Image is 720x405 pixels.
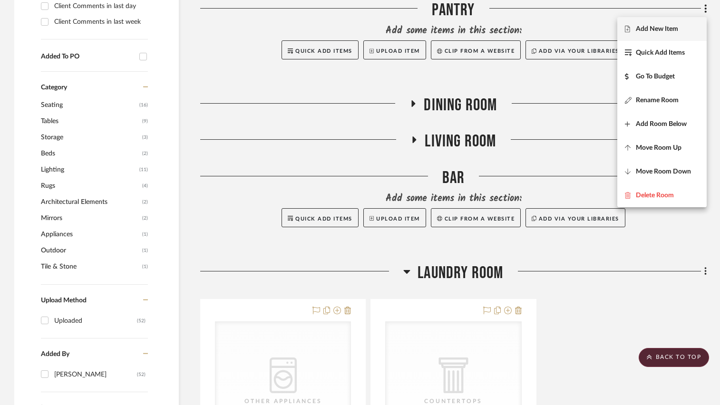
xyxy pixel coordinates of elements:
span: Move Room Up [636,144,681,152]
span: Go To Budget [636,73,675,81]
span: Add Room Below [636,120,687,128]
span: Rename Room [636,96,679,105]
span: Move Room Down [636,168,691,176]
span: Delete Room [636,192,674,200]
span: Quick Add Items [636,49,685,57]
span: Add New Item [636,25,678,33]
